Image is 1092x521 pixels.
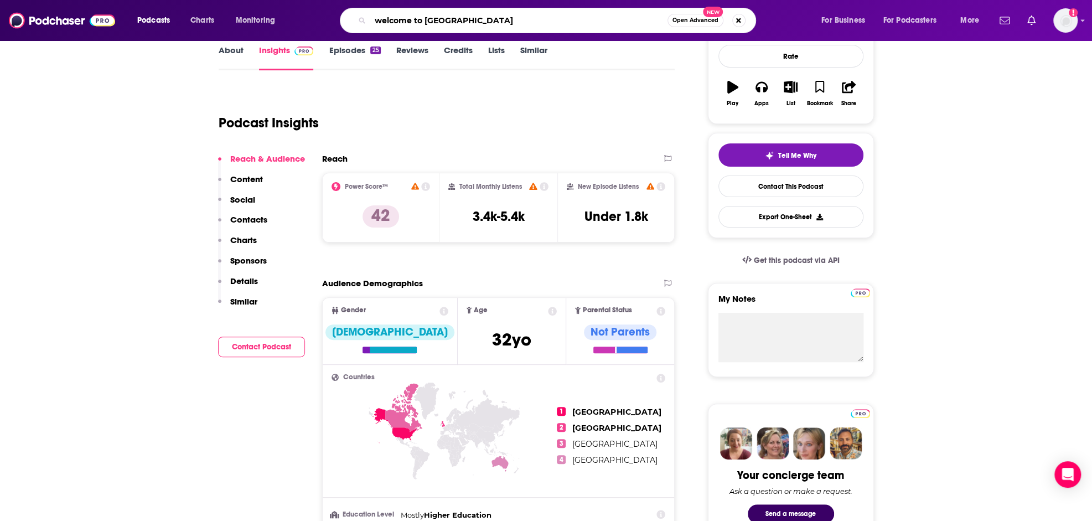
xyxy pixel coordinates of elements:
div: Ask a question or make a request. [729,487,852,496]
a: Contact This Podcast [718,176,863,197]
span: Podcasts [137,13,170,28]
button: open menu [953,12,993,29]
h2: Total Monthly Listens [459,183,522,190]
label: My Notes [718,293,863,313]
a: Credits [444,45,473,70]
span: Parental Status [583,307,632,314]
div: 25 [370,47,380,54]
div: Apps [754,100,769,107]
button: Bookmark [805,74,834,114]
p: Details [230,276,258,286]
span: Charts [190,13,214,28]
span: [GEOGRAPHIC_DATA] [572,439,657,449]
button: Open AdvancedNew [667,14,723,27]
button: Similar [218,296,257,317]
img: Podchaser Pro [851,288,870,297]
h2: Power Score™ [345,183,388,190]
img: Jon Profile [830,427,862,460]
input: Search podcasts, credits, & more... [370,12,667,29]
h3: Education Level [332,511,396,518]
p: Content [230,174,263,184]
span: Logged in as Ashley_Beenen [1053,8,1078,33]
p: Contacts [230,214,267,225]
p: Reach & Audience [230,153,305,164]
img: Podchaser Pro [851,409,870,418]
button: open menu [814,12,879,29]
span: Tell Me Why [778,151,816,160]
button: open menu [130,12,184,29]
div: Share [841,100,856,107]
p: Sponsors [230,255,267,266]
svg: Add a profile image [1069,8,1078,17]
h3: Under 1.8k [584,208,648,225]
p: Similar [230,296,257,307]
span: Open Advanced [672,18,718,23]
span: More [960,13,979,28]
div: Your concierge team [737,468,844,482]
span: Monitoring [236,13,275,28]
span: Get this podcast via API [753,256,839,265]
img: Jules Profile [793,427,825,460]
img: Podchaser Pro [294,47,314,55]
div: Rate [718,45,863,68]
div: [DEMOGRAPHIC_DATA] [325,324,454,340]
h2: New Episode Listens [578,183,639,190]
span: 4 [557,455,566,464]
span: 2 [557,423,566,432]
button: Share [834,74,863,114]
div: Search podcasts, credits, & more... [350,8,767,33]
a: Podchaser - Follow, Share and Rate Podcasts [9,10,115,31]
span: 3 [557,439,566,448]
div: List [786,100,795,107]
a: Show notifications dropdown [995,11,1014,30]
button: Details [218,276,258,296]
button: List [776,74,805,114]
div: Bookmark [806,100,832,107]
button: Show profile menu [1053,8,1078,33]
button: open menu [228,12,289,29]
img: User Profile [1053,8,1078,33]
span: Age [474,307,488,314]
span: For Podcasters [883,13,936,28]
span: New [703,7,723,17]
span: 32 yo [492,329,531,350]
a: InsightsPodchaser Pro [259,45,314,70]
button: tell me why sparkleTell Me Why [718,143,863,167]
a: Lists [488,45,505,70]
button: Reach & Audience [218,153,305,174]
p: 42 [363,205,399,228]
button: open menu [876,12,953,29]
h3: 3.4k-5.4k [472,208,524,225]
div: Not Parents [584,324,656,340]
span: Gender [341,307,366,314]
div: Play [727,100,738,107]
span: Higher Education [424,510,491,519]
span: [GEOGRAPHIC_DATA] [572,423,661,433]
button: Apps [747,74,776,114]
img: Sydney Profile [720,427,752,460]
a: Reviews [396,45,428,70]
span: [GEOGRAPHIC_DATA] [572,455,657,465]
button: Social [218,194,255,215]
img: Barbara Profile [757,427,789,460]
a: Pro website [851,287,870,297]
button: Content [218,174,263,194]
a: Similar [520,45,547,70]
button: Contact Podcast [218,337,305,357]
h2: Audience Demographics [322,278,423,288]
span: 1 [557,407,566,416]
button: Contacts [218,214,267,235]
button: Play [718,74,747,114]
h1: Podcast Insights [219,115,319,131]
a: Show notifications dropdown [1023,11,1040,30]
div: Open Intercom Messenger [1054,461,1081,488]
a: About [219,45,244,70]
a: Episodes25 [329,45,380,70]
a: Get this podcast via API [733,247,848,274]
span: For Business [821,13,865,28]
a: Pro website [851,407,870,418]
button: Charts [218,235,257,255]
button: Export One-Sheet [718,206,863,228]
button: Sponsors [218,255,267,276]
span: Countries [343,374,375,381]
